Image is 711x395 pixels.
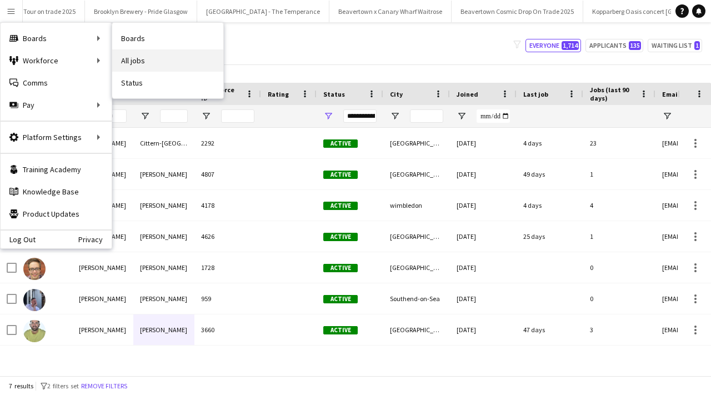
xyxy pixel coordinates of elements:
button: Applicants135 [585,39,643,52]
div: 1 [583,221,655,252]
div: Workforce [1,49,112,72]
div: 0 [583,252,655,283]
div: [DATE] [450,283,517,314]
div: [PERSON_NAME] [133,252,194,283]
img: Thomas Roberts [23,320,46,342]
button: Beavertown Cosmic Drop On Trade 2025 [452,1,583,22]
div: Platform Settings [1,126,112,148]
span: 135 [629,41,641,50]
div: 23 [583,128,655,158]
span: Email [662,90,680,98]
div: [PERSON_NAME] [133,221,194,252]
div: [DATE] [450,190,517,221]
a: Training Academy [1,158,112,181]
span: Last job [523,90,548,98]
div: Southend-on-Sea [383,283,450,314]
div: [GEOGRAPHIC_DATA] [383,159,450,189]
span: Active [323,233,358,241]
div: [PERSON_NAME] [133,190,194,221]
div: 959 [194,283,261,314]
div: 4 days [517,128,583,158]
button: [GEOGRAPHIC_DATA] - The Temperance [197,1,329,22]
span: Active [323,171,358,179]
a: Log Out [1,235,36,244]
div: 4 [583,190,655,221]
div: [PERSON_NAME] [133,159,194,189]
div: [DATE] [450,128,517,158]
button: Waiting list1 [648,39,702,52]
div: 3660 [194,314,261,345]
span: Jobs (last 90 days) [590,86,635,102]
div: 1 [583,159,655,189]
span: Active [323,202,358,210]
span: Status [323,90,345,98]
a: Privacy [78,235,112,244]
a: All jobs [112,49,223,72]
div: [DATE] [450,221,517,252]
span: City [390,90,403,98]
div: 0 [583,283,655,314]
div: [PERSON_NAME] [72,314,133,345]
div: [PERSON_NAME] [133,283,194,314]
button: Everyone1,714 [525,39,581,52]
div: 47 days [517,314,583,345]
span: 1 [694,41,700,50]
div: [GEOGRAPHIC_DATA] [383,128,450,158]
div: 1728 [194,252,261,283]
div: 2292 [194,128,261,158]
div: [GEOGRAPHIC_DATA] [383,221,450,252]
span: Active [323,295,358,303]
div: 49 days [517,159,583,189]
div: [PERSON_NAME] [72,252,133,283]
a: Product Updates [1,203,112,225]
span: Active [323,139,358,148]
div: [DATE] [450,252,517,283]
div: 3 [583,314,655,345]
button: Open Filter Menu [140,111,150,121]
div: [PERSON_NAME] [72,283,133,314]
button: Remove filters [79,380,129,392]
button: Open Filter Menu [201,111,211,121]
span: 1,714 [562,41,579,50]
div: [DATE] [450,159,517,189]
span: 2 filters set [47,382,79,390]
button: Open Filter Menu [390,111,400,121]
button: Beavertown x Canary Wharf Waitrose [329,1,452,22]
span: Active [323,264,358,272]
img: Thomas Reed-Goodehall [23,258,46,280]
button: Open Filter Menu [662,111,672,121]
input: Last Name Filter Input [160,109,188,123]
input: Workforce ID Filter Input [221,109,254,123]
div: [GEOGRAPHIC_DATA] [383,252,450,283]
span: Joined [457,90,478,98]
div: Boards [1,27,112,49]
img: Thomas Richards [23,289,46,311]
div: 4807 [194,159,261,189]
a: Comms [1,72,112,94]
a: Status [112,72,223,94]
input: First Name Filter Input [99,109,127,123]
div: 4 days [517,190,583,221]
div: [GEOGRAPHIC_DATA] [383,314,450,345]
span: Rating [268,90,289,98]
div: 4626 [194,221,261,252]
div: Cittern-[GEOGRAPHIC_DATA] [133,128,194,158]
div: Pay [1,94,112,116]
button: Open Filter Menu [457,111,467,121]
input: Joined Filter Input [477,109,510,123]
button: Open Filter Menu [323,111,333,121]
div: 25 days [517,221,583,252]
div: [PERSON_NAME] [133,314,194,345]
input: City Filter Input [410,109,443,123]
div: wimbledon [383,190,450,221]
div: 4178 [194,190,261,221]
a: Knowledge Base [1,181,112,203]
div: [DATE] [450,314,517,345]
span: Active [323,326,358,334]
a: Boards [112,27,223,49]
button: Brooklyn Brewery - Pride Glasgow [85,1,197,22]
